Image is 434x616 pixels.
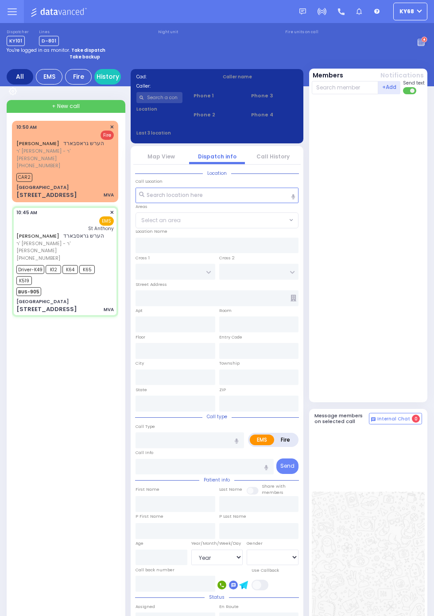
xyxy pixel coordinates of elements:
[250,435,274,445] label: EMS
[136,130,217,136] label: Last 3 location
[219,255,235,261] label: Cross 2
[380,71,424,80] button: Notifications
[88,225,114,232] span: St Anthony
[16,232,59,239] a: [PERSON_NAME]
[141,216,181,224] span: Select an area
[136,204,147,210] label: Areas
[65,69,92,85] div: Fire
[136,486,159,493] label: First Name
[16,305,77,314] div: [STREET_ADDRESS]
[371,417,376,422] img: comment-alt.png
[16,124,37,131] span: 10:50 AM
[403,86,417,95] label: Turn off text
[274,435,297,445] label: Fire
[369,413,422,424] button: Internal Chat 0
[16,276,32,285] span: K519
[314,413,369,424] h5: Message members on selected call
[7,30,29,35] label: Dispatcher
[194,92,240,100] span: Phone 1
[46,265,61,274] span: K12
[205,594,229,601] span: Status
[63,139,104,147] span: הערש גראסבארד
[16,162,60,169] span: [PHONE_NUMBER]
[219,604,239,610] label: En Route
[136,73,212,80] label: Cad:
[147,153,175,160] a: Map View
[39,30,59,35] label: Lines
[16,265,44,274] span: Driver-K49
[31,6,89,17] img: Logo
[16,184,69,191] div: [GEOGRAPHIC_DATA]
[377,416,410,422] span: Internal Chat
[104,306,114,313] div: MVA
[219,513,246,520] label: P Last Name
[219,387,226,393] label: ZIP
[101,131,114,140] span: Fire
[191,540,243,547] div: Year/Month/Week/Day
[39,36,59,46] span: D-801
[136,228,167,235] label: Location Name
[110,209,114,216] span: ✕
[136,387,147,393] label: State
[16,191,77,200] div: [STREET_ADDRESS]
[110,123,114,131] span: ✕
[16,173,32,182] span: CAR2
[136,255,150,261] label: Cross 1
[202,413,232,420] span: Call type
[285,30,318,35] label: Fire units on call
[136,450,153,456] label: Call Info
[136,178,163,185] label: Call Location
[247,540,263,547] label: Gender
[63,232,104,239] span: הערש גראסבארד
[199,477,234,483] span: Patient info
[79,265,95,274] span: K65
[104,192,114,198] div: MVA
[62,265,78,274] span: K64
[7,36,25,46] span: KY101
[203,170,231,177] span: Location
[94,69,121,85] a: History
[251,92,298,100] span: Phone 3
[136,106,183,112] label: Location
[16,287,41,296] span: BUS-905
[36,69,62,85] div: EMS
[136,360,144,366] label: City
[136,334,145,340] label: Floor
[99,216,114,226] span: EMS
[16,254,60,262] span: [PHONE_NUMBER]
[223,73,298,80] label: Caller name
[399,8,414,15] span: ky68
[136,604,155,610] label: Assigned
[136,281,167,288] label: Street Address
[7,47,70,54] span: You're logged in as monitor.
[219,486,242,493] label: Last Name
[194,111,240,119] span: Phone 2
[136,92,183,103] input: Search a contact
[52,102,80,110] span: + New call
[219,308,232,314] label: Room
[251,111,298,119] span: Phone 4
[158,30,178,35] label: Night unit
[136,83,212,89] label: Caller:
[312,81,379,94] input: Search member
[16,147,111,162] span: ר' [PERSON_NAME] - ר' [PERSON_NAME]
[7,69,33,85] div: All
[262,483,286,489] small: Share with
[136,308,143,314] label: Apt
[136,540,143,547] label: Age
[262,489,283,495] span: members
[71,47,105,54] strong: Take dispatch
[378,81,400,94] button: +Add
[16,209,37,216] span: 10:45 AM
[136,567,174,573] label: Call back number
[403,80,425,86] span: Send text
[276,458,298,474] button: Send
[219,360,240,366] label: Township
[412,415,420,423] span: 0
[136,513,163,520] label: P First Name
[313,71,343,80] button: Members
[16,298,69,305] div: [GEOGRAPHIC_DATA]
[70,54,100,60] strong: Take backup
[291,295,296,301] span: Other building occupants
[256,153,290,160] a: Call History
